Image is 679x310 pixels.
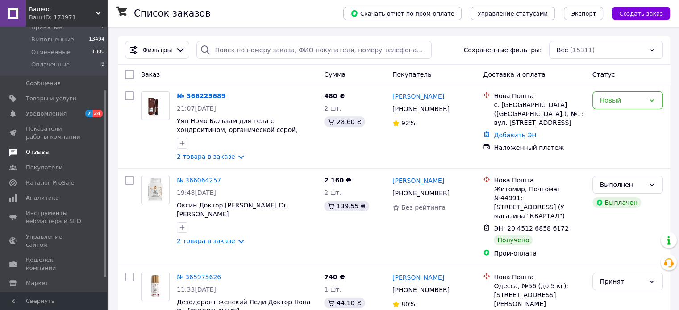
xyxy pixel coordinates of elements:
span: Управление статусами [478,10,548,17]
span: 24 [92,110,103,117]
span: Отзывы [26,148,50,156]
span: Товары и услуги [26,95,76,103]
span: 92% [401,120,415,127]
a: № 366064257 [177,177,221,184]
div: Принят [600,277,645,286]
span: 1800 [92,48,104,56]
div: Нова Пошта [494,91,585,100]
span: Валеос [29,5,96,13]
div: Пром-оплата [494,249,585,258]
div: Одесса, №56 (до 5 кг): [STREET_ADDRESS][PERSON_NAME] [494,281,585,308]
span: 7 [85,110,92,117]
span: Доставка и оплата [483,71,545,78]
h1: Список заказов [134,8,211,19]
div: Наложенный платеж [494,143,585,152]
span: 13494 [89,36,104,44]
span: Инструменты вебмастера и SEO [26,209,83,225]
span: Кошелек компании [26,256,83,272]
span: Аналитика [26,194,59,202]
a: Оксин Доктор [PERSON_NAME] Dr. [PERSON_NAME] [177,202,287,218]
span: 2 160 ₴ [324,177,351,184]
span: Маркет [26,279,49,287]
div: Выполнен [600,180,645,190]
span: Покупатель [392,71,432,78]
span: 740 ₴ [324,273,345,281]
span: Оплаченные [31,61,70,69]
a: [PERSON_NAME] [392,176,444,185]
div: с. [GEOGRAPHIC_DATA] ([GEOGRAPHIC_DATA].), №1: вул. [STREET_ADDRESS] [494,100,585,127]
div: Ваш ID: 173971 [29,13,107,21]
span: Показатели работы компании [26,125,83,141]
input: Поиск по номеру заказа, ФИО покупателя, номеру телефона, Email, номеру накладной [196,41,432,59]
span: Выполненные [31,36,74,44]
button: Скачать отчет по пром-оплате [343,7,462,20]
div: 28.60 ₴ [324,116,365,127]
span: 2 шт. [324,105,342,112]
div: Нова Пошта [494,273,585,281]
div: Получено [494,235,533,245]
span: 19:48[DATE] [177,189,216,196]
a: [PERSON_NAME] [392,273,444,282]
button: Создать заказ [612,7,670,20]
img: Фото товару [146,273,165,301]
div: Нова Пошта [494,176,585,185]
span: Отмененные [31,48,70,56]
span: Все [557,45,568,54]
span: [PHONE_NUMBER] [392,190,450,197]
img: Фото товару [143,92,167,120]
a: Уян Номо Бальзам для тела с хондроитином, органической серой, камфорой FLEX RUB BASIC (Гибкий лук) [177,117,307,142]
span: Покупатели [26,164,62,172]
span: 7 [101,23,104,31]
a: Добавить ЭН [494,132,536,139]
span: 11:33[DATE] [177,286,216,293]
a: № 366225689 [177,92,225,99]
span: 21:07[DATE] [177,105,216,112]
a: 2 товара в заказе [177,153,235,160]
a: Создать заказ [603,9,670,17]
span: Принятые [31,23,62,31]
span: (15311) [570,46,595,54]
div: Выплачен [592,197,641,208]
span: Управление сайтом [26,233,83,249]
a: 2 товара в заказе [177,237,235,244]
span: ЭН: 20 4512 6858 6172 [494,225,569,232]
span: Сумма [324,71,346,78]
div: 44.10 ₴ [324,298,365,308]
span: 1 шт. [324,286,342,293]
div: Новый [600,95,645,105]
span: Фильтры [142,45,172,54]
div: Житомир, Почтомат №44991: [STREET_ADDRESS] (У магазина "КВАРТАЛ") [494,185,585,220]
a: Фото товару [141,273,170,301]
span: Скачать отчет по пром-оплате [350,9,454,17]
span: Экспорт [571,10,596,17]
span: [PHONE_NUMBER] [392,286,450,293]
a: Фото товару [141,91,170,120]
span: Заказ [141,71,160,78]
span: Создать заказ [619,10,663,17]
div: 139.55 ₴ [324,201,369,211]
button: Экспорт [564,7,603,20]
span: 480 ₴ [324,92,345,99]
span: 2 шт. [324,189,342,196]
a: № 365975626 [177,273,221,281]
span: [PHONE_NUMBER] [392,105,450,112]
span: Сообщения [26,79,61,87]
span: Без рейтинга [401,204,446,211]
span: 80% [401,301,415,308]
span: Сохраненные фильтры: [463,45,542,54]
img: Фото товару [142,176,169,204]
span: Каталог ProSale [26,179,74,187]
a: Фото товару [141,176,170,204]
a: [PERSON_NAME] [392,92,444,101]
span: 9 [101,61,104,69]
span: Уведомления [26,110,67,118]
span: Статус [592,71,615,78]
button: Управление статусами [471,7,555,20]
